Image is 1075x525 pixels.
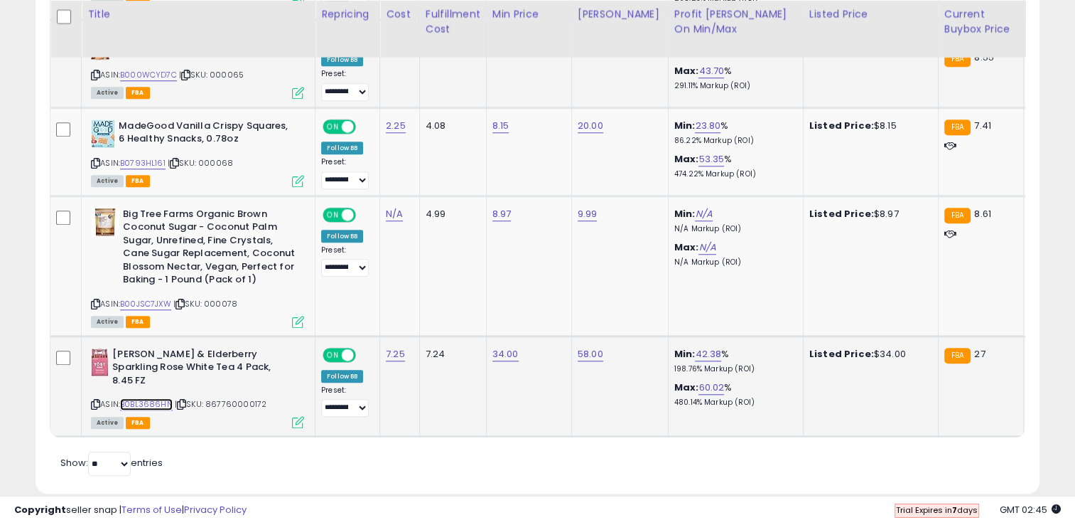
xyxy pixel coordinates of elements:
[974,51,994,64] span: 8.55
[126,87,150,99] span: FBA
[184,503,247,516] a: Privacy Policy
[578,347,603,361] a: 58.00
[14,503,66,516] strong: Copyright
[321,53,363,66] div: Follow BB
[674,119,696,132] b: Min:
[674,7,797,37] div: Profit [PERSON_NAME] on Min/Max
[120,398,173,410] a: B0BL3686HN
[91,87,124,99] span: All listings currently available for purchase on Amazon
[974,347,985,361] span: 27
[492,119,509,133] a: 8.15
[123,208,296,290] b: Big Tree Farms Organic Brown Coconut Sugar - Coconut Palm Sugar, Unrefined, Fine Crystals, Cane S...
[674,120,792,146] div: %
[91,316,124,328] span: All listings currently available for purchase on Amazon
[324,120,342,132] span: ON
[126,417,150,429] span: FBA
[674,64,699,78] b: Max:
[896,504,978,516] span: Trial Expires in days
[952,504,957,516] b: 7
[698,240,715,255] a: N/A
[809,208,927,221] div: $8.97
[386,119,406,133] a: 2.25
[321,69,369,101] div: Preset:
[674,207,696,221] b: Min:
[674,169,792,179] p: 474.22% Markup (ROI)
[91,348,304,427] div: ASIN:
[354,349,377,361] span: OFF
[695,207,712,221] a: N/A
[324,208,342,221] span: ON
[321,7,374,22] div: Repricing
[698,152,724,166] a: 53.35
[179,69,244,80] span: | SKU: 000065
[674,81,792,91] p: 291.11% Markup (ROI)
[426,348,475,361] div: 7.24
[426,7,480,37] div: Fulfillment Cost
[120,298,171,310] a: B00JSC7JXW
[674,224,792,234] p: N/A Markup (ROI)
[60,456,163,470] span: Show: entries
[386,207,403,221] a: N/A
[578,119,603,133] a: 20.00
[173,298,237,309] span: | SKU: 000078
[674,364,792,374] p: 198.76% Markup (ROI)
[321,370,363,383] div: Follow BB
[674,240,699,254] b: Max:
[120,69,177,81] a: B000WCYD7C
[674,381,699,394] b: Max:
[91,208,304,327] div: ASIN:
[321,157,369,189] div: Preset:
[698,64,724,78] a: 43.70
[426,120,475,132] div: 4.08
[126,175,150,187] span: FBA
[809,7,932,22] div: Listed Price
[91,175,124,187] span: All listings currently available for purchase on Amazon
[668,1,803,58] th: The percentage added to the cost of goods (COGS) that forms the calculator for Min & Max prices.
[121,503,182,516] a: Terms of Use
[1000,503,1061,516] span: 2025-08-17 02:45 GMT
[492,7,566,22] div: Min Price
[674,65,792,91] div: %
[321,245,369,277] div: Preset:
[91,348,109,376] img: 41WA+4WS9kL._SL40_.jpg
[974,207,991,221] span: 8.61
[426,208,475,221] div: 4.99
[674,152,699,166] b: Max:
[14,504,247,517] div: seller snap | |
[674,153,792,179] div: %
[809,119,874,132] b: Listed Price:
[386,347,405,361] a: 7.25
[698,381,724,395] a: 60.02
[492,347,519,361] a: 34.00
[578,7,662,22] div: [PERSON_NAME]
[944,51,971,67] small: FBA
[91,417,124,429] span: All listings currently available for purchase on Amazon
[91,120,304,186] div: ASIN:
[674,258,792,267] p: N/A Markup (ROI)
[695,119,720,133] a: 23.80
[91,208,119,236] img: 51ZvGtADcSL._SL40_.jpg
[695,347,721,361] a: 42.38
[944,208,971,223] small: FBA
[944,120,971,135] small: FBA
[809,348,927,361] div: $34.00
[112,348,285,391] b: [PERSON_NAME] & Elderberry Sparkling Rose White Tea 4 Pack, 8.45 FZ
[91,31,304,97] div: ASIN:
[119,120,291,149] b: MadeGood Vanilla Crispy Squares, 6 Healthy Snacks, 0.78oz
[87,7,309,22] div: Title
[492,207,512,221] a: 8.97
[175,398,266,410] span: | SKU: 867760000172
[674,398,792,408] p: 480.14% Markup (ROI)
[386,7,414,22] div: Cost
[126,316,150,328] span: FBA
[944,348,971,364] small: FBA
[354,120,377,132] span: OFF
[168,157,233,169] span: | SKU: 000068
[674,348,792,374] div: %
[944,7,1017,37] div: Current Buybox Price
[674,381,792,408] div: %
[120,157,166,169] a: B0793HL161
[321,230,363,243] div: Follow BB
[674,347,696,361] b: Min:
[91,120,115,148] img: 61KScibsACL._SL40_.jpg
